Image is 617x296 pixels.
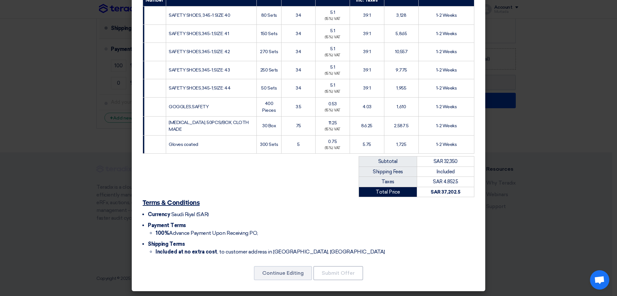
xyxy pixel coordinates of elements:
u: Terms & Conditions [143,200,200,206]
span: 5.1 [330,46,335,52]
span: SAFETY SHOES, 345-1 SIZE 40 [169,13,230,18]
div: (15%) VAT [318,16,347,22]
td: Shipping Fees [359,167,417,177]
span: 270 Sets [260,49,278,54]
div: (15%) VAT [318,146,347,151]
span: SAR 4,852.5 [433,179,458,185]
div: (15%) VAT [318,127,347,132]
span: 5.1 [330,28,335,33]
span: 1-2 Weeks [436,123,457,129]
span: 86.25 [361,123,372,129]
span: 50 Sets [261,85,277,91]
span: GOGGLES,SAFETY [169,104,209,110]
span: 4.03 [362,104,371,110]
span: 250 Sets [260,67,278,73]
span: 9,775 [396,67,407,73]
span: 1-2 Weeks [436,104,457,110]
span: Advance Payment Upon Receiving PO, [156,230,258,236]
span: 1-2 Weeks [436,67,457,73]
span: 3.5 [296,104,301,110]
span: 3,128 [396,13,406,18]
span: Currency [148,211,170,217]
span: 0.75 [328,139,337,144]
span: 1,610 [397,104,406,110]
span: SAFETY SHOES,345-1,SIZE: 41 [169,31,229,36]
span: 5.1 [330,10,335,15]
span: 39.1 [363,85,371,91]
span: 39.1 [363,49,371,54]
span: 11.25 [328,120,337,126]
span: 34 [296,49,301,54]
button: Submit Offer [313,266,363,280]
span: 1-2 Weeks [436,13,457,18]
span: 1,725 [396,142,406,147]
strong: Included at no extra cost [156,249,217,255]
span: 5.1 [330,64,335,70]
span: Gloves coated [169,142,198,147]
span: 5.75 [363,142,371,147]
span: 34 [296,31,301,36]
span: 34 [296,13,301,18]
span: 5,865 [396,31,407,36]
div: (15%) VAT [318,89,347,95]
span: SAFETY SHOES,345-1,SIZE: 44 [169,85,230,91]
div: (15%) VAT [318,35,347,40]
span: Saudi Riyal (SAR) [171,211,209,217]
span: 1-2 Weeks [436,142,457,147]
strong: 100% [156,230,169,236]
span: 75 [296,123,301,129]
span: 0.53 [328,101,337,107]
span: 5.1 [330,82,335,88]
span: SAFETY SHOES,345-1,SIZE: 43 [169,67,230,73]
span: [MEDICAL_DATA], 50PCS/BOX, CLOTH MADE [169,120,249,132]
td: Total Price [359,187,417,197]
span: 34 [296,67,301,73]
div: (15%) VAT [318,71,347,77]
span: 400 Pieces [262,101,276,113]
span: SAFETY SHOES,345-1,SIZE: 42 [169,49,230,54]
div: Open chat [590,270,609,290]
span: 34 [296,85,301,91]
span: 1,955 [396,85,406,91]
span: 300 Sets [260,142,278,147]
span: 80 Sets [261,13,277,18]
button: Continue Editing [254,266,312,280]
span: 1-2 Weeks [436,85,457,91]
span: 5 [297,142,300,147]
span: 10,557 [395,49,407,54]
span: 39.1 [363,31,371,36]
span: 150 Sets [261,31,277,36]
span: Payment Terms [148,222,186,228]
td: Subtotal [359,157,417,167]
strong: SAR 37,202.5 [431,189,460,195]
div: (15%) VAT [318,53,347,58]
span: Included [436,169,455,175]
span: 2,587.5 [394,123,408,129]
span: 1-2 Weeks [436,31,457,36]
span: 39.1 [363,13,371,18]
span: Shipping Terms [148,241,185,247]
span: 39.1 [363,67,371,73]
span: 30 Box [262,123,276,129]
td: SAR 32,350 [417,157,474,167]
td: Taxes [359,177,417,187]
li: , to customer address in [GEOGRAPHIC_DATA], [GEOGRAPHIC_DATA] [156,248,474,256]
div: (15%) VAT [318,108,347,113]
span: 1-2 Weeks [436,49,457,54]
